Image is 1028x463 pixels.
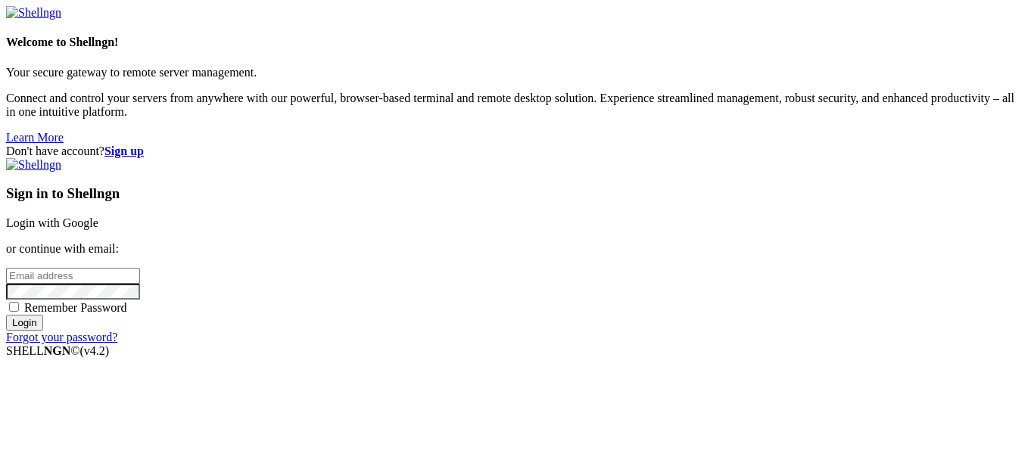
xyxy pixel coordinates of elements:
[6,36,1022,49] h4: Welcome to Shellngn!
[6,185,1022,202] h3: Sign in to Shellngn
[9,302,19,312] input: Remember Password
[44,344,71,357] b: NGN
[6,268,140,284] input: Email address
[6,144,1022,158] div: Don't have account?
[6,66,1022,79] p: Your secure gateway to remote server management.
[24,301,127,314] span: Remember Password
[6,92,1022,119] p: Connect and control your servers from anywhere with our powerful, browser-based terminal and remo...
[6,131,64,144] a: Learn More
[80,344,110,357] span: 4.2.0
[6,158,61,172] img: Shellngn
[104,144,144,157] a: Sign up
[6,216,98,229] a: Login with Google
[6,6,61,20] img: Shellngn
[6,331,117,343] a: Forgot your password?
[6,344,109,357] span: SHELL ©
[6,242,1022,256] p: or continue with email:
[6,315,43,331] input: Login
